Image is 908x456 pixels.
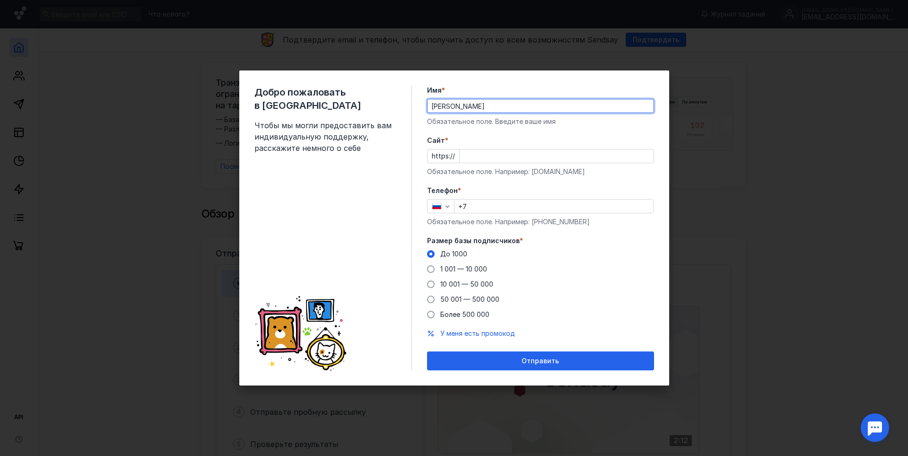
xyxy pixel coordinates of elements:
span: До 1000 [440,250,467,258]
span: 10 001 — 50 000 [440,280,493,288]
span: У меня есть промокод [440,329,515,337]
div: Обязательное поле. Например: [PHONE_NUMBER] [427,217,654,227]
button: У меня есть промокод [440,329,515,338]
span: Телефон [427,186,458,195]
span: 50 001 — 500 000 [440,295,499,303]
button: Отправить [427,351,654,370]
span: Более 500 000 [440,310,489,318]
span: Отправить [522,357,559,365]
span: Размер базы подписчиков [427,236,520,246]
span: Cайт [427,136,445,145]
span: Имя [427,86,442,95]
span: Добро пожаловать в [GEOGRAPHIC_DATA] [254,86,396,112]
div: Обязательное поле. Например: [DOMAIN_NAME] [427,167,654,176]
div: Обязательное поле. Введите ваше имя [427,117,654,126]
span: Чтобы мы могли предоставить вам индивидуальную поддержку, расскажите немного о себе [254,120,396,154]
span: 1 001 — 10 000 [440,265,487,273]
